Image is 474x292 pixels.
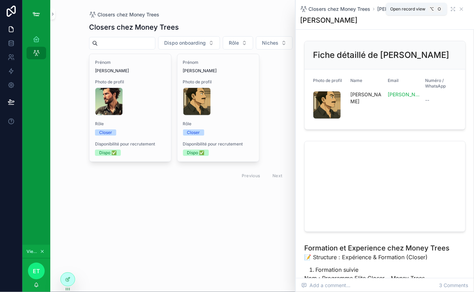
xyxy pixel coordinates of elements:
[377,6,417,13] a: [PERSON_NAME]
[95,141,166,147] span: Disponibilité pour recrutement
[177,54,260,162] a: Prénom[PERSON_NAME]Photo de profilRôleCloserDisponibilité pour recrutementDispo ✅
[89,22,179,32] h1: Closers chez Money Trees
[22,28,50,68] div: scrollable content
[183,79,254,85] span: Photo de profil
[223,36,253,50] button: Select Button
[33,267,40,275] span: Et
[187,129,200,136] div: Closer
[300,6,370,13] a: Closers chez Money Trees
[315,265,466,274] li: Formation suivie
[99,150,117,156] div: Dispo ✅
[95,79,166,85] span: Photo de profil
[27,249,38,254] span: Viewing as Entreprise
[164,39,206,46] span: Dispo onboarding
[313,78,342,83] span: Photo de profil
[425,97,429,104] span: --
[350,91,382,105] span: [PERSON_NAME]
[313,50,449,61] h2: Fiche détaillé de [PERSON_NAME]
[256,36,293,50] button: Select Button
[300,15,357,25] h1: [PERSON_NAME]
[437,6,442,12] span: O
[304,253,466,261] p: 📝 Structure : Expérience & Formation (Closer)
[89,11,159,18] a: Closers chez Money Trees
[95,68,166,74] span: [PERSON_NAME]
[229,39,239,46] span: Rôle
[262,39,278,46] span: Niches
[425,78,446,89] span: Numéro / WhatsApp
[429,6,435,12] span: ⌥
[183,121,254,127] span: Rôle
[388,91,420,98] a: [PERSON_NAME][EMAIL_ADDRESS][DOMAIN_NAME]
[95,60,166,65] span: Prénom
[301,282,351,289] span: Add a comment...
[388,78,399,83] span: Email
[97,11,159,18] span: Closers chez Money Trees
[95,121,166,127] span: Rôle
[308,6,370,13] span: Closers chez Money Trees
[89,54,172,162] a: Prénom[PERSON_NAME]Photo de profilRôleCloserDisponibilité pour recrutementDispo ✅
[350,78,362,83] span: Name
[31,8,42,20] img: App logo
[390,6,425,12] span: Open record view
[158,36,220,50] button: Select Button
[183,60,254,65] span: Prénom
[187,150,205,156] div: Dispo ✅
[183,68,254,74] span: [PERSON_NAME]
[439,282,468,289] span: 3 Comments
[183,141,254,147] span: Disponibilité pour recrutement
[99,129,112,136] div: Closer
[304,243,466,253] h1: Formation et Experience chez Money Trees
[304,274,466,282] p: Nom : Programme Elite Closer – Money Trees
